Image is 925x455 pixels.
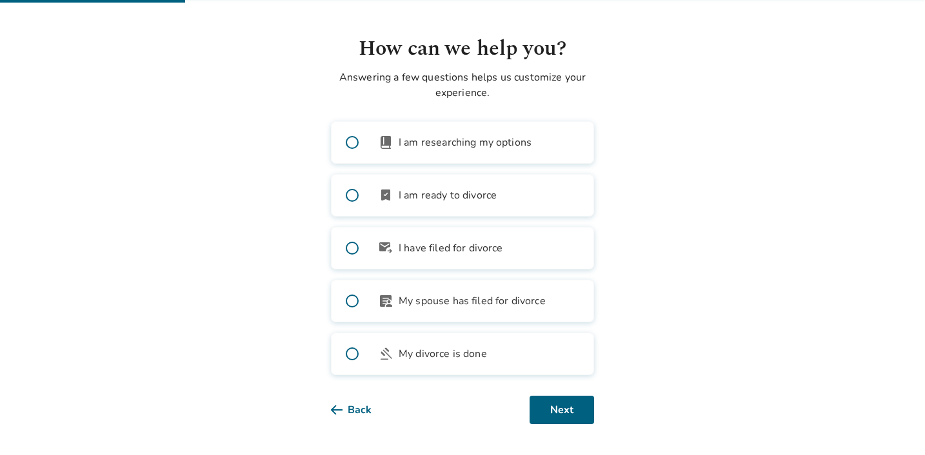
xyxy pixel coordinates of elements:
[331,396,392,424] button: Back
[378,293,393,309] span: article_person
[331,70,594,101] p: Answering a few questions helps us customize your experience.
[399,293,546,309] span: My spouse has filed for divorce
[331,34,594,64] h1: How can we help you?
[399,135,532,150] span: I am researching my options
[860,393,925,455] iframe: Chat Widget
[378,135,393,150] span: book_2
[378,240,393,256] span: outgoing_mail
[399,240,503,256] span: I have filed for divorce
[399,188,497,203] span: I am ready to divorce
[530,396,594,424] button: Next
[378,188,393,203] span: bookmark_check
[399,346,487,362] span: My divorce is done
[378,346,393,362] span: gavel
